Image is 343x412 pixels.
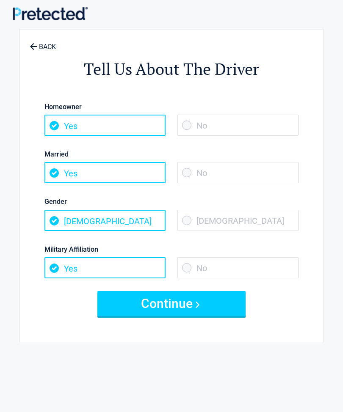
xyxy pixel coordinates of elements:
button: Continue [97,291,246,316]
span: No [177,162,299,183]
img: Main Logo [13,7,88,20]
span: Yes [44,162,166,183]
label: Gender [44,196,299,207]
span: [DEMOGRAPHIC_DATA] [177,210,299,231]
label: Married [44,148,299,160]
span: [DEMOGRAPHIC_DATA] [44,210,166,231]
label: Homeowner [44,101,299,113]
span: Yes [44,257,166,278]
span: No [177,115,299,136]
a: BACK [28,36,58,50]
h2: Tell Us About The Driver [24,58,319,80]
span: Yes [44,115,166,136]
span: No [177,257,299,278]
label: Military Affiliation [44,244,299,255]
